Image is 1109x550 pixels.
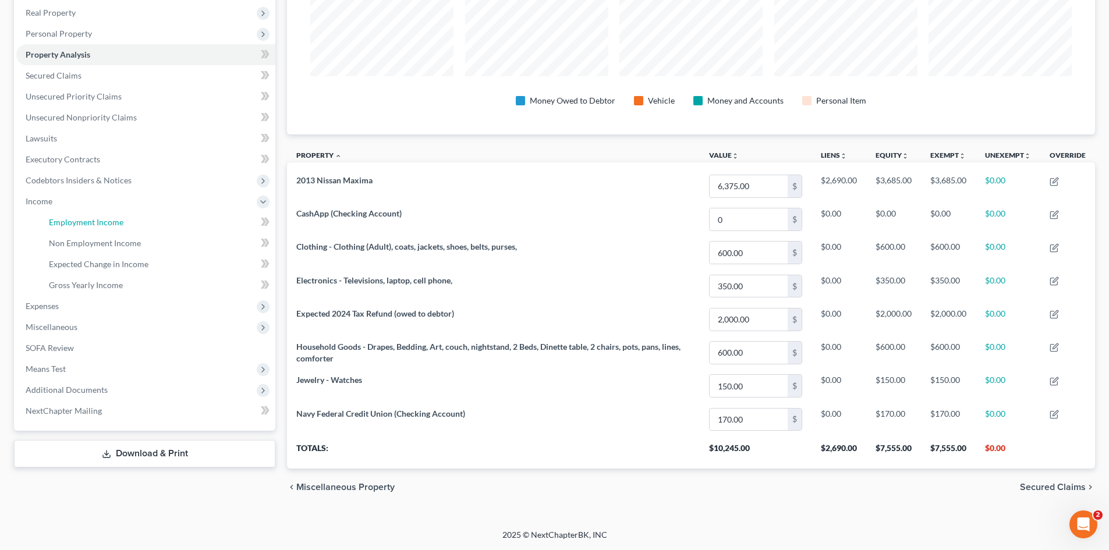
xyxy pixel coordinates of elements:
[26,112,137,122] span: Unsecured Nonpriority Claims
[921,303,976,336] td: $2,000.00
[296,275,452,285] span: Electronics - Televisions, laptop, cell phone,
[296,208,402,218] span: CashApp (Checking Account)
[710,342,788,364] input: 0.00
[788,342,802,364] div: $
[985,151,1031,159] a: Unexemptunfold_more
[812,370,866,403] td: $0.00
[1086,482,1095,492] i: chevron_right
[921,169,976,203] td: $3,685.00
[700,436,812,469] th: $10,245.00
[26,406,102,416] span: NextChapter Mailing
[26,175,132,185] span: Codebtors Insiders & Notices
[1040,144,1095,170] th: Override
[26,154,100,164] span: Executory Contracts
[732,152,739,159] i: unfold_more
[921,336,976,369] td: $600.00
[296,482,395,492] span: Miscellaneous Property
[709,151,739,159] a: Valueunfold_more
[821,151,847,159] a: Liensunfold_more
[16,338,275,359] a: SOFA Review
[296,242,517,251] span: Clothing - Clothing (Adult), coats, jackets, shoes, belts, purses,
[921,236,976,269] td: $600.00
[296,409,465,418] span: Navy Federal Credit Union (Checking Account)
[16,44,275,65] a: Property Analysis
[287,482,395,492] button: chevron_left Miscellaneous Property
[921,436,976,469] th: $7,555.00
[921,403,976,436] td: $170.00
[707,95,784,107] div: Money and Accounts
[16,400,275,421] a: NextChapter Mailing
[16,65,275,86] a: Secured Claims
[1093,510,1103,520] span: 2
[976,203,1040,236] td: $0.00
[1069,510,1097,538] iframe: Intercom live chat
[49,217,123,227] span: Employment Income
[223,529,887,550] div: 2025 © NextChapterBK, INC
[26,49,90,59] span: Property Analysis
[866,403,921,436] td: $170.00
[812,436,866,469] th: $2,690.00
[788,175,802,197] div: $
[921,370,976,403] td: $150.00
[40,254,275,275] a: Expected Change in Income
[335,152,342,159] i: expand_less
[49,259,148,269] span: Expected Change in Income
[40,233,275,254] a: Non Employment Income
[976,336,1040,369] td: $0.00
[812,236,866,269] td: $0.00
[921,203,976,236] td: $0.00
[866,203,921,236] td: $0.00
[296,342,681,363] span: Household Goods - Drapes, Bedding, Art, couch, nightstand, 2 Beds, Dinette table, 2 chairs, pots,...
[16,107,275,128] a: Unsecured Nonpriority Claims
[812,336,866,369] td: $0.00
[866,169,921,203] td: $3,685.00
[976,436,1040,469] th: $0.00
[16,128,275,149] a: Lawsuits
[959,152,966,159] i: unfold_more
[902,152,909,159] i: unfold_more
[976,370,1040,403] td: $0.00
[866,236,921,269] td: $600.00
[866,303,921,336] td: $2,000.00
[296,151,342,159] a: Property expand_less
[930,151,966,159] a: Exemptunfold_more
[49,280,123,290] span: Gross Yearly Income
[866,436,921,469] th: $7,555.00
[26,70,82,80] span: Secured Claims
[1020,482,1095,492] button: Secured Claims chevron_right
[16,86,275,107] a: Unsecured Priority Claims
[812,269,866,303] td: $0.00
[816,95,866,107] div: Personal Item
[866,370,921,403] td: $150.00
[287,436,700,469] th: Totals:
[788,375,802,397] div: $
[40,212,275,233] a: Employment Income
[287,482,296,492] i: chevron_left
[16,149,275,170] a: Executory Contracts
[26,385,108,395] span: Additional Documents
[26,196,52,206] span: Income
[866,269,921,303] td: $350.00
[710,208,788,230] input: 0.00
[1024,152,1031,159] i: unfold_more
[296,308,454,318] span: Expected 2024 Tax Refund (owed to debtor)
[788,275,802,297] div: $
[49,238,141,248] span: Non Employment Income
[648,95,675,107] div: Vehicle
[710,308,788,331] input: 0.00
[812,203,866,236] td: $0.00
[26,364,66,374] span: Means Test
[26,8,76,17] span: Real Property
[26,29,92,38] span: Personal Property
[710,409,788,431] input: 0.00
[976,269,1040,303] td: $0.00
[26,133,57,143] span: Lawsuits
[976,303,1040,336] td: $0.00
[26,91,122,101] span: Unsecured Priority Claims
[840,152,847,159] i: unfold_more
[710,275,788,297] input: 0.00
[26,343,74,353] span: SOFA Review
[530,95,615,107] div: Money Owed to Debtor
[976,169,1040,203] td: $0.00
[788,242,802,264] div: $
